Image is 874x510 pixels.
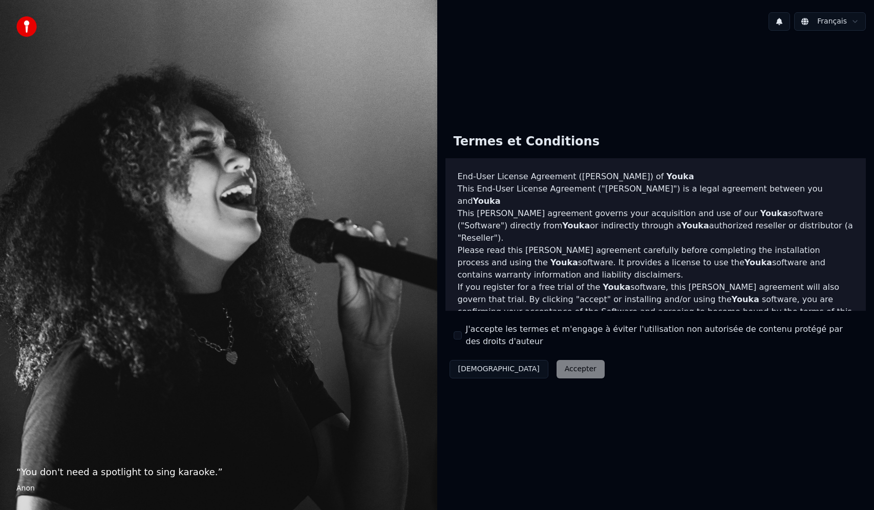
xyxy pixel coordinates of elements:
p: This [PERSON_NAME] agreement governs your acquisition and use of our software ("Software") direct... [458,207,854,244]
span: Youka [562,221,590,230]
span: Youka [667,172,694,181]
span: Youka [732,294,759,304]
label: J'accepte les termes et m'engage à éviter l'utilisation non autorisée de contenu protégé par des ... [466,323,858,348]
div: Termes et Conditions [445,125,608,158]
span: Youka [473,196,501,206]
p: If you register for a free trial of the software, this [PERSON_NAME] agreement will also govern t... [458,281,854,330]
span: Youka [760,208,788,218]
span: Youka [681,221,709,230]
p: This End-User License Agreement ("[PERSON_NAME]") is a legal agreement between you and [458,183,854,207]
h3: End-User License Agreement ([PERSON_NAME]) of [458,171,854,183]
img: youka [16,16,37,37]
p: Please read this [PERSON_NAME] agreement carefully before completing the installation process and... [458,244,854,281]
button: [DEMOGRAPHIC_DATA] [450,360,548,378]
span: Youka [603,282,630,292]
span: Youka [550,258,578,267]
span: Youka [744,258,772,267]
footer: Anon [16,483,421,494]
p: “ You don't need a spotlight to sing karaoke. ” [16,465,421,479]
